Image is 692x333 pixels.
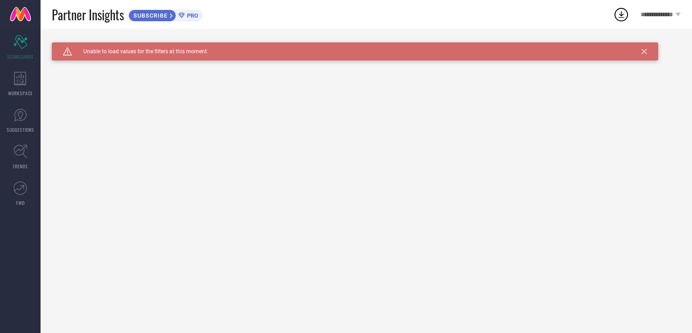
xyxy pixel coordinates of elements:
span: WORKSPACE [8,90,33,97]
span: Unable to load values for the filters at this moment. [72,48,208,55]
span: FWD [16,199,25,206]
span: SUBSCRIBE [129,12,170,19]
a: SUBSCRIBEPRO [128,7,203,22]
div: Open download list [613,6,629,23]
span: TRENDS [13,163,28,170]
span: Partner Insights [52,5,124,24]
span: SCORECARDS [7,53,34,60]
span: SUGGESTIONS [7,126,34,133]
div: Unable to load filters at this moment. Please try later. [52,42,681,50]
span: PRO [185,12,198,19]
